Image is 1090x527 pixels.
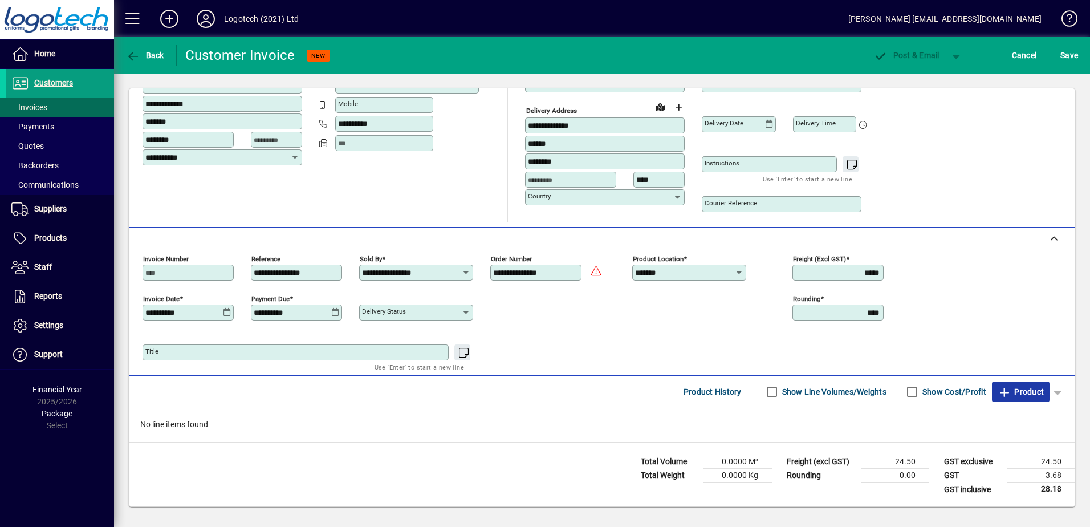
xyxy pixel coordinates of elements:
mat-label: Order number [491,255,532,263]
td: 24.50 [861,455,929,469]
button: Product History [679,382,746,402]
span: Suppliers [34,204,67,213]
span: Package [42,409,72,418]
span: Home [34,49,55,58]
a: Backorders [6,156,114,175]
mat-label: Instructions [705,159,739,167]
span: Back [126,51,164,60]
button: Add [151,9,188,29]
a: Invoices [6,98,114,117]
span: Support [34,350,63,359]
mat-label: Rounding [793,295,820,303]
mat-label: Invoice date [143,295,180,303]
label: Show Line Volumes/Weights [780,386,886,398]
mat-label: Country [528,192,551,200]
span: Product History [684,383,742,401]
a: Home [6,40,114,68]
mat-label: Delivery status [362,307,406,315]
mat-label: Product location [633,255,684,263]
a: Payments [6,117,114,136]
td: 24.50 [1007,455,1075,469]
span: Backorders [11,161,59,170]
span: P [893,51,898,60]
span: Payments [11,122,54,131]
a: View on map [651,98,669,116]
mat-hint: Use 'Enter' to start a new line [375,360,464,374]
mat-label: Delivery date [705,119,743,127]
a: Settings [6,311,114,340]
button: Profile [188,9,224,29]
td: 0.0000 Kg [703,469,772,483]
button: Cancel [1009,45,1040,66]
td: 0.0000 M³ [703,455,772,469]
td: GST [938,469,1007,483]
span: ave [1060,46,1078,64]
td: Total Volume [635,455,703,469]
a: Support [6,340,114,369]
a: Reports [6,282,114,311]
label: Show Cost/Profit [920,386,986,398]
a: Knowledge Base [1053,2,1076,39]
td: 28.18 [1007,483,1075,497]
span: Reports [34,291,62,301]
div: No line items found [129,407,1075,442]
button: Back [123,45,167,66]
mat-label: Courier Reference [705,199,757,207]
mat-label: Invoice number [143,255,189,263]
span: Products [34,233,67,242]
a: Staff [6,253,114,282]
mat-label: Freight (excl GST) [793,255,846,263]
td: GST exclusive [938,455,1007,469]
mat-label: Payment due [251,295,290,303]
span: Customers [34,78,73,87]
div: [PERSON_NAME] [EMAIL_ADDRESS][DOMAIN_NAME] [848,10,1042,28]
span: NEW [311,52,326,59]
span: Financial Year [32,385,82,394]
app-page-header-button: Back [114,45,177,66]
mat-label: Sold by [360,255,382,263]
a: Communications [6,175,114,194]
span: Invoices [11,103,47,112]
span: Product [998,383,1044,401]
mat-hint: Use 'Enter' to start a new line [763,172,852,185]
div: Logotech (2021) Ltd [224,10,299,28]
td: Freight (excl GST) [781,455,861,469]
mat-label: Mobile [338,100,358,108]
a: Quotes [6,136,114,156]
span: Cancel [1012,46,1037,64]
td: 0.00 [861,469,929,483]
td: GST inclusive [938,483,1007,497]
button: Save [1058,45,1081,66]
td: Rounding [781,469,861,483]
span: Staff [34,262,52,271]
a: Products [6,224,114,253]
span: S [1060,51,1065,60]
span: Quotes [11,141,44,151]
td: Total Weight [635,469,703,483]
mat-label: Reference [251,255,280,263]
div: Customer Invoice [185,46,295,64]
span: Settings [34,321,63,330]
td: 3.68 [1007,469,1075,483]
a: Suppliers [6,195,114,224]
button: Product [992,382,1050,402]
span: ost & Email [873,51,939,60]
mat-label: Title [145,347,158,355]
button: Choose address [669,98,688,116]
mat-label: Delivery time [796,119,836,127]
button: Post & Email [868,45,945,66]
span: Communications [11,180,79,189]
